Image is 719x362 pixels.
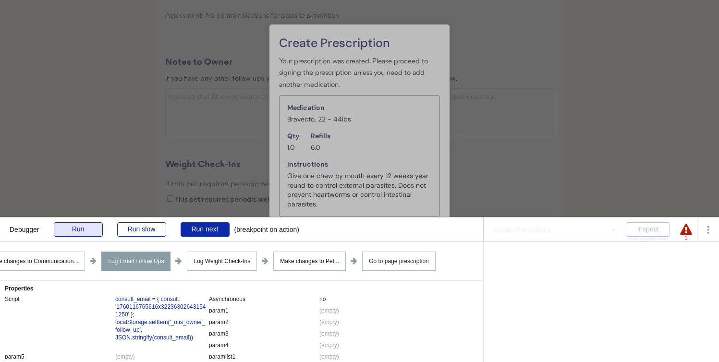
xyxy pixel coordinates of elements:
[181,222,230,237] div: Run next
[117,222,166,237] div: Run slow
[115,295,207,341] div: consult_email = { consult: '1760116765616x322363026431541250' }; localStorage.setItem('_otis_owne...
[209,353,319,359] div: paramlist1
[101,252,171,271] div: Log Email Follow Ups
[319,353,339,361] div: (empty)
[209,341,319,348] div: param4
[319,307,339,314] div: (empty)
[319,330,339,338] div: (empty)
[362,252,436,271] div: Go to page prescription
[680,236,692,241] div: 1
[209,330,319,336] div: param3
[10,217,39,233] div: Debugger
[209,307,319,313] div: param1
[5,353,115,359] div: param5
[319,295,326,303] div: no
[319,341,339,349] div: (empty)
[319,318,339,326] div: (empty)
[209,318,319,325] div: param2
[234,217,299,233] div: (breakpoint on action)
[187,252,257,271] div: Log Weight Check-Ins
[115,353,135,361] div: (empty)
[5,286,478,291] div: Properties
[54,222,103,237] div: Run
[209,295,319,302] div: Asynchronous
[273,252,346,271] div: Make changes to Pet...
[5,295,115,302] div: Script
